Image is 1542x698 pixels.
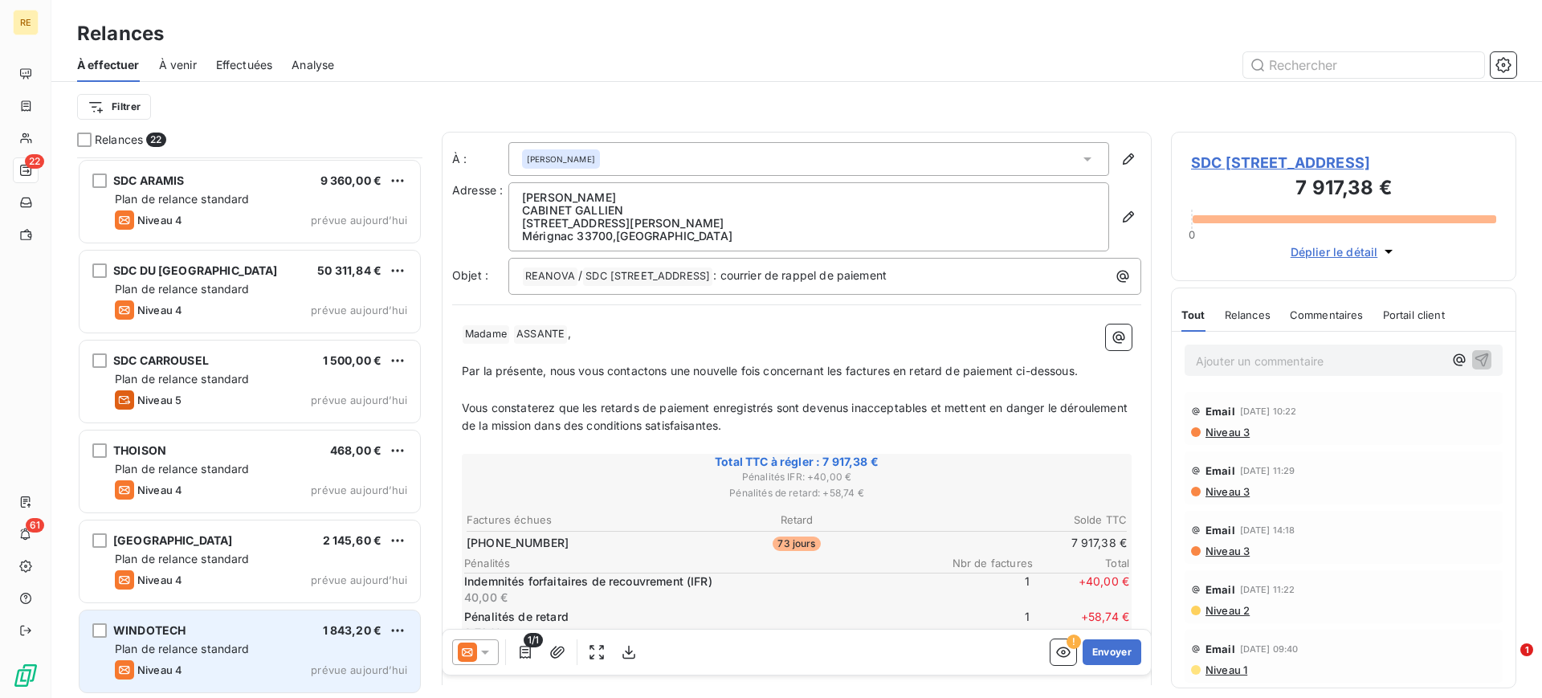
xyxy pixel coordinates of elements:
span: Relances [1225,308,1271,321]
div: RE [13,10,39,35]
span: Relances [95,132,143,148]
span: Adresse : [452,183,503,197]
div: grid [77,157,422,698]
span: [DATE] 09:40 [1240,644,1299,654]
span: Pénalités de retard : + 58,74 € [464,486,1129,500]
p: [STREET_ADDRESS][PERSON_NAME] [522,217,1095,230]
span: prévue aujourd’hui [311,574,407,586]
span: : courrier de rappel de paiement [713,268,887,282]
span: THOISON [113,443,166,457]
span: prévue aujourd’hui [311,484,407,496]
td: 7 917,38 € [908,534,1128,552]
span: [DATE] 11:29 [1240,466,1295,476]
span: Email [1205,524,1235,537]
span: Niveau 1 [1204,663,1247,676]
span: [PERSON_NAME] [527,153,595,165]
span: [PHONE_NUMBER] [467,535,569,551]
span: SDC DU [GEOGRAPHIC_DATA] [113,263,278,277]
span: Madame [463,325,509,344]
span: Total [1033,557,1129,569]
span: Niveau 2 [1204,604,1250,617]
span: Total TTC à régler : 7 917,38 € [464,454,1129,470]
span: Plan de relance standard [115,192,250,206]
button: Déplier le détail [1286,243,1402,261]
span: Déplier le détail [1291,243,1378,260]
span: Commentaires [1290,308,1364,321]
span: Niveau 4 [137,663,182,676]
img: Logo LeanPay [13,663,39,688]
span: Email [1205,405,1235,418]
span: [DATE] 14:18 [1240,525,1295,535]
span: 1 [933,609,1030,641]
p: 40,00 € [464,590,930,606]
span: Plan de relance standard [115,282,250,296]
span: Plan de relance standard [115,462,250,476]
span: Niveau 3 [1204,485,1250,498]
span: 1/1 [524,633,543,647]
span: Email [1205,464,1235,477]
span: 1 [933,574,1030,606]
p: Pénalités de retard [464,609,930,625]
span: Niveau 4 [137,304,182,316]
span: Objet : [452,268,488,282]
span: + 40,00 € [1033,574,1129,606]
span: SDC CARROUSEL [113,353,209,367]
span: 22 [146,133,165,147]
span: [DATE] 11:22 [1240,585,1295,594]
span: À venir [159,57,197,73]
span: 22 [25,154,44,169]
span: prévue aujourd’hui [311,663,407,676]
span: prévue aujourd’hui [311,214,407,227]
span: Plan de relance standard [115,642,250,655]
span: , [568,326,571,340]
span: Email [1205,583,1235,596]
span: Niveau 3 [1204,426,1250,439]
span: Portail client [1383,308,1445,321]
p: Indemnités forfaitaires de recouvrement (IFR) [464,574,930,590]
input: Rechercher [1243,52,1484,78]
span: À effectuer [77,57,140,73]
span: SDC [STREET_ADDRESS] [1191,152,1496,173]
span: SDC ARAMIS [113,173,185,187]
span: Effectuées [216,57,273,73]
span: Niveau 5 [137,394,182,406]
span: Tout [1181,308,1205,321]
span: Niveau 3 [1204,545,1250,557]
span: / [578,268,582,282]
span: 2 145,60 € [323,533,382,547]
span: + 58,74 € [1033,609,1129,641]
span: SDC [STREET_ADDRESS] [583,267,712,286]
span: 9 360,00 € [320,173,382,187]
button: Envoyer [1083,639,1141,665]
p: Mérignac 33700 , [GEOGRAPHIC_DATA] [522,230,1095,243]
span: prévue aujourd’hui [311,394,407,406]
span: Plan de relance standard [115,552,250,565]
button: Filtrer [77,94,151,120]
th: Retard [687,512,906,529]
span: REANOVA [523,267,577,286]
span: Par la présente, nous vous contactons une nouvelle fois concernant les factures en retard de paie... [462,364,1078,378]
span: WINDOTECH [113,623,186,637]
span: 50 311,84 € [317,263,381,277]
span: 0 [1189,228,1195,241]
span: Niveau 4 [137,484,182,496]
span: Analyse [292,57,334,73]
span: [DATE] 10:22 [1240,406,1297,416]
span: Pénalités [464,557,936,569]
span: prévue aujourd’hui [311,304,407,316]
span: Nbr de factures [936,557,1033,569]
span: 1 500,00 € [323,353,382,367]
span: 1 843,20 € [323,623,382,637]
span: 468,00 € [330,443,381,457]
th: Factures échues [466,512,685,529]
span: Niveau 4 [137,214,182,227]
span: Plan de relance standard [115,372,250,386]
span: 61 [26,518,44,533]
label: À : [452,151,508,167]
th: Solde TTC [908,512,1128,529]
span: Vous constaterez que les retards de paiement enregistrés sont devenus inacceptables et mettent en... [462,401,1131,433]
span: Niveau 4 [137,574,182,586]
span: ASSANTE [514,325,567,344]
span: Pénalités IFR : + 40,00 € [464,470,1129,484]
h3: Relances [77,19,164,48]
